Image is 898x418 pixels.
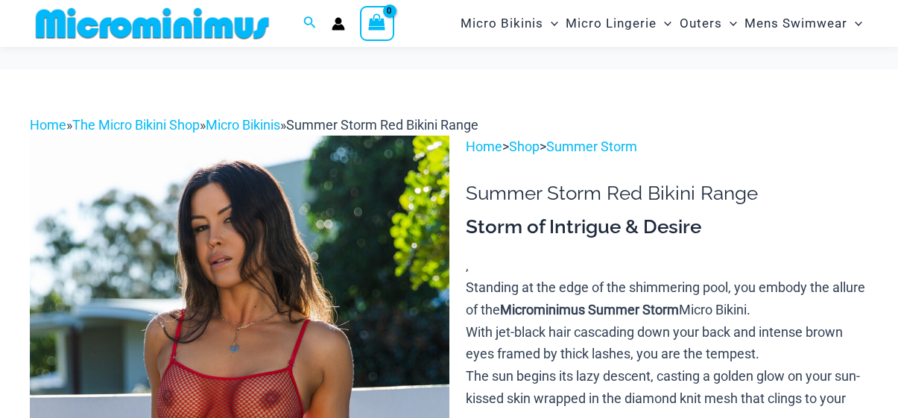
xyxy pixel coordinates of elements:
[461,4,543,42] span: Micro Bikinis
[680,4,722,42] span: Outers
[466,136,868,158] p: > >
[744,4,847,42] span: Mens Swimwear
[457,4,562,42] a: Micro BikinisMenu ToggleMenu Toggle
[30,7,275,40] img: MM SHOP LOGO FLAT
[303,14,317,33] a: Search icon link
[509,139,540,154] a: Shop
[206,117,280,133] a: Micro Bikinis
[466,139,502,154] a: Home
[847,4,862,42] span: Menu Toggle
[72,117,200,133] a: The Micro Bikini Shop
[286,117,478,133] span: Summer Storm Red Bikini Range
[657,4,671,42] span: Menu Toggle
[30,117,66,133] a: Home
[676,4,741,42] a: OutersMenu ToggleMenu Toggle
[455,2,868,45] nav: Site Navigation
[546,139,637,154] a: Summer Storm
[30,117,478,133] span: » » »
[466,182,868,205] h1: Summer Storm Red Bikini Range
[466,215,868,240] h3: Storm of Intrigue & Desire
[562,4,675,42] a: Micro LingerieMenu ToggleMenu Toggle
[722,4,737,42] span: Menu Toggle
[543,4,558,42] span: Menu Toggle
[360,6,394,40] a: View Shopping Cart, empty
[500,302,679,317] b: Microminimus Summer Storm
[566,4,657,42] span: Micro Lingerie
[741,4,866,42] a: Mens SwimwearMenu ToggleMenu Toggle
[332,17,345,31] a: Account icon link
